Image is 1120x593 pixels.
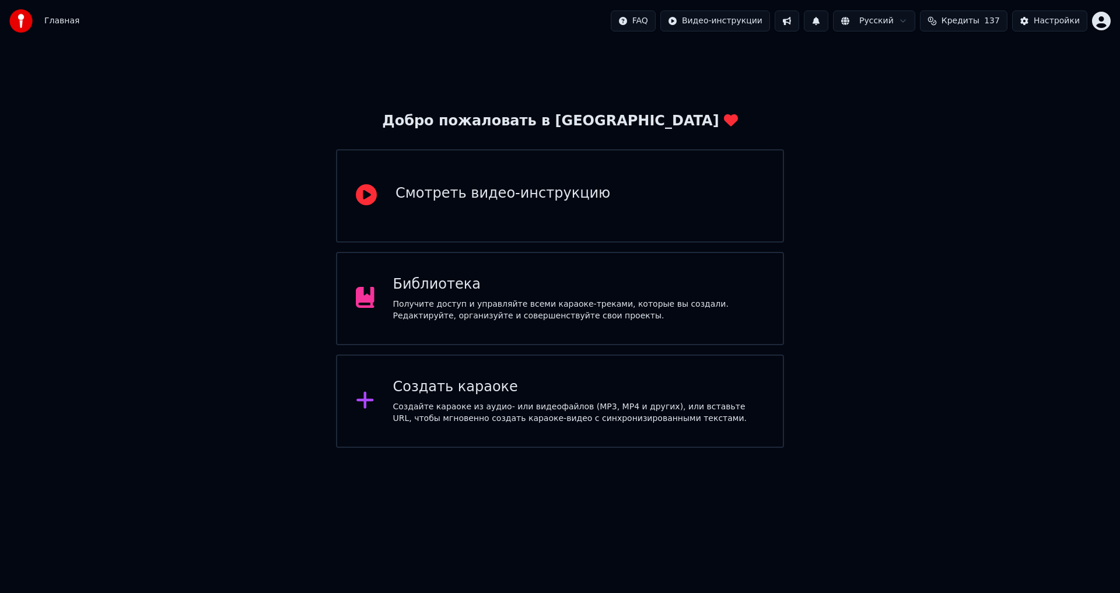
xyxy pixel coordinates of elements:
[382,112,737,131] div: Добро пожаловать в [GEOGRAPHIC_DATA]
[984,15,1000,27] span: 137
[942,15,979,27] span: Кредиты
[611,10,656,31] button: FAQ
[393,275,765,294] div: Библиотека
[920,10,1007,31] button: Кредиты137
[395,184,610,203] div: Смотреть видео-инструкцию
[44,15,79,27] nav: breadcrumb
[660,10,770,31] button: Видео-инструкции
[393,378,765,396] div: Создать караоке
[9,9,33,33] img: youka
[1034,15,1080,27] div: Настройки
[44,15,79,27] span: Главная
[393,401,765,424] div: Создайте караоке из аудио- или видеофайлов (MP3, MP4 и других), или вставьте URL, чтобы мгновенно...
[1012,10,1087,31] button: Настройки
[393,299,765,322] div: Получите доступ и управляйте всеми караоке-треками, которые вы создали. Редактируйте, организуйте...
